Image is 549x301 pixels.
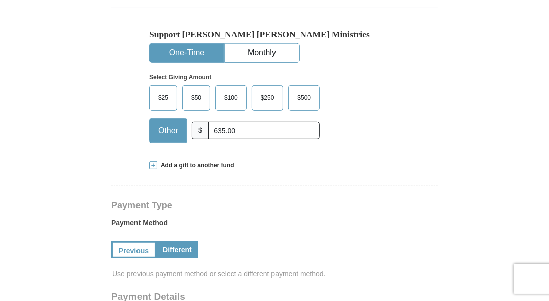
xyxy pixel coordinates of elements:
span: $500 [292,90,316,106]
h5: Support [PERSON_NAME] [PERSON_NAME] Ministries [149,29,400,40]
strong: Select Giving Amount [149,74,211,81]
a: Different [156,241,198,258]
button: Monthly [225,44,299,62]
span: $ [192,122,209,139]
span: Use previous payment method or select a different payment method. [112,269,439,279]
h4: Payment Type [111,201,438,209]
a: Previous [111,241,156,258]
span: $100 [219,90,243,106]
span: $250 [256,90,280,106]
label: Payment Method [111,218,438,233]
span: Add a gift to another fund [157,161,234,170]
span: $25 [153,90,173,106]
input: Other Amount [208,122,320,139]
span: $50 [186,90,206,106]
button: One-Time [150,44,224,62]
span: Other [153,123,183,138]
